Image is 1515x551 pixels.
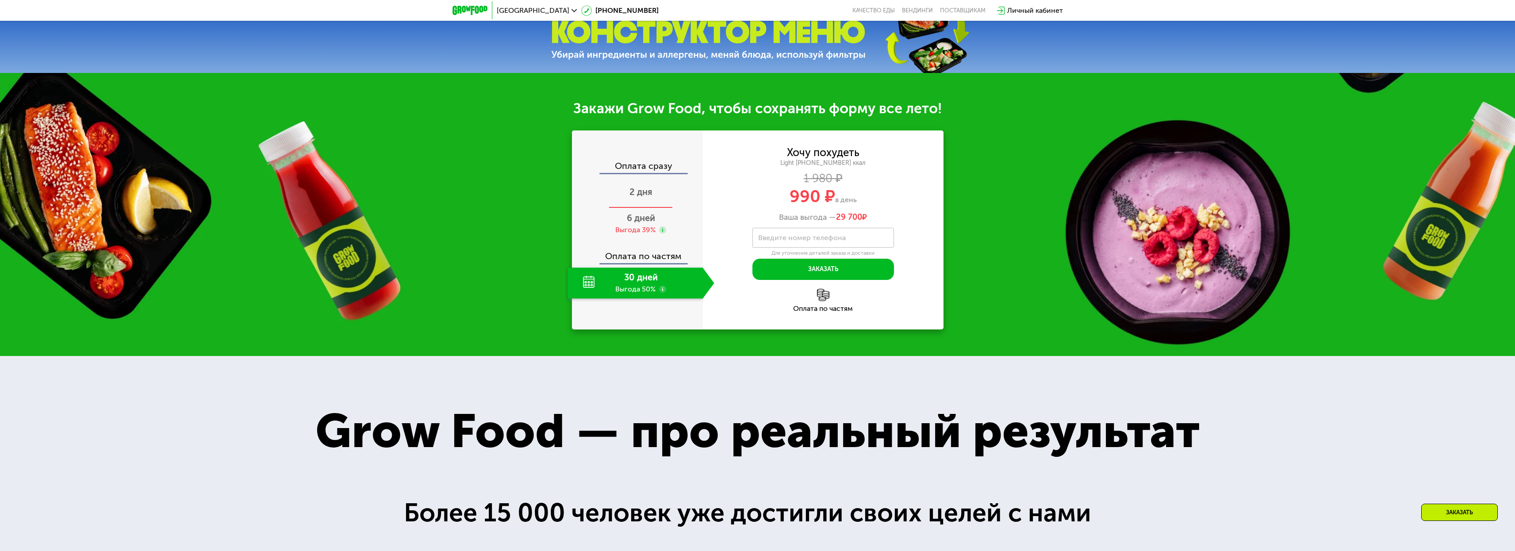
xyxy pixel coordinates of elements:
div: Оплата по частям [703,305,944,312]
img: l6xcnZfty9opOoJh.png [817,289,829,301]
span: 29 700 [836,212,862,222]
a: Качество еды [852,7,895,14]
a: Вендинги [902,7,933,14]
div: Выгода 39% [615,225,656,235]
span: в день [835,195,857,204]
div: 1 980 ₽ [703,174,944,184]
div: Личный кабинет [1007,5,1063,16]
div: Ваша выгода — [703,213,944,222]
span: 990 ₽ [790,186,835,207]
label: Введите номер телефона [758,235,846,240]
span: [GEOGRAPHIC_DATA] [497,7,569,14]
span: ₽ [836,213,867,222]
div: Grow Food — про реальный результат [280,395,1235,467]
div: Более 15 000 человек уже достигли своих целей с нами [404,494,1111,532]
span: 2 дня [629,187,652,197]
button: Заказать [752,259,894,280]
div: поставщикам [940,7,986,14]
div: Заказать [1421,504,1498,521]
span: 6 дней [627,213,655,223]
a: [PHONE_NUMBER] [581,5,659,16]
div: Хочу похудеть [787,148,859,157]
div: Оплата сразу [573,161,703,173]
div: Оплата по частям [573,243,703,263]
div: Light [PHONE_NUMBER] ккал [703,159,944,167]
div: Для уточнения деталей заказа и доставки [752,250,894,257]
